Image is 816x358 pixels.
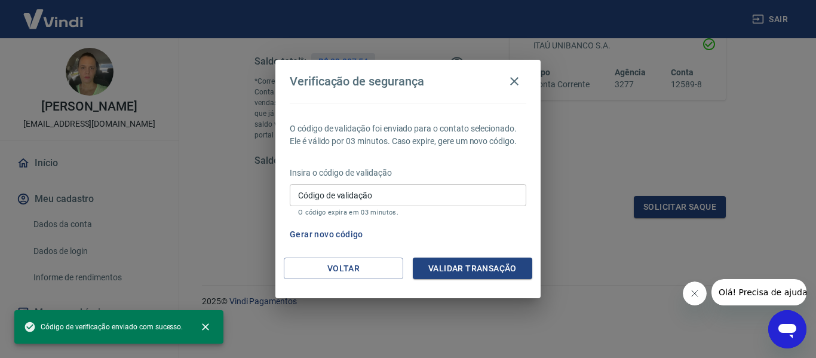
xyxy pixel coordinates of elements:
[768,310,806,348] iframe: Botão para abrir a janela de mensagens
[711,279,806,305] iframe: Mensagem da empresa
[290,74,424,88] h4: Verificação de segurança
[7,8,100,18] span: Olá! Precisa de ajuda?
[413,258,532,280] button: Validar transação
[192,314,219,340] button: close
[298,209,518,216] p: O código expira em 03 minutos.
[290,123,526,148] p: O código de validação foi enviado para o contato selecionado. Ele é válido por 03 minutos. Caso e...
[290,167,526,179] p: Insira o código de validação
[284,258,403,280] button: Voltar
[683,281,707,305] iframe: Fechar mensagem
[285,224,368,246] button: Gerar novo código
[24,321,183,333] span: Código de verificação enviado com sucesso.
